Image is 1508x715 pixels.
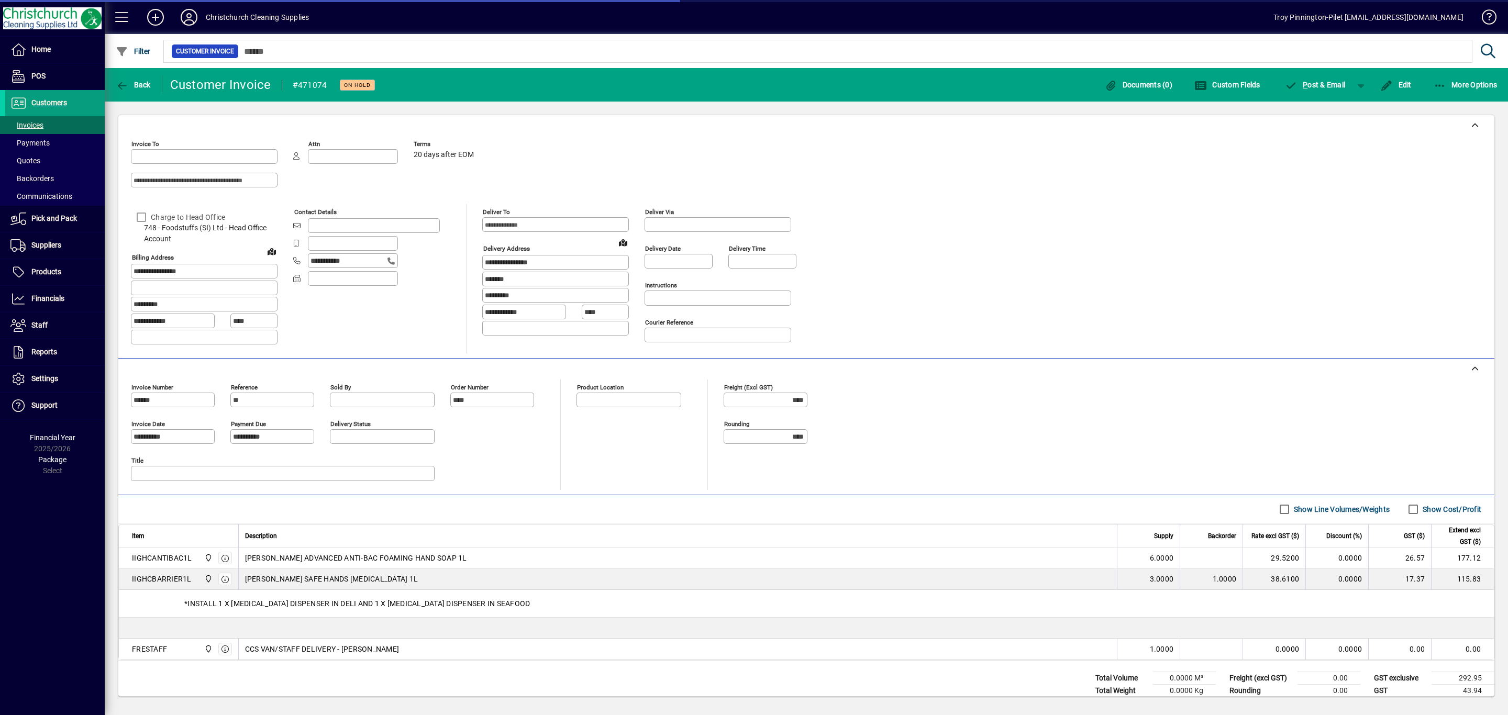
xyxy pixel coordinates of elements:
td: 0.00 [1431,639,1494,660]
div: Troy Pinnington-Pilet [EMAIL_ADDRESS][DOMAIN_NAME] [1273,9,1463,26]
div: #471074 [293,77,327,94]
span: On hold [344,82,371,88]
span: POS [31,72,46,80]
a: Invoices [5,116,105,134]
span: Edit [1380,81,1412,89]
a: Settings [5,366,105,392]
td: 177.12 [1431,548,1494,569]
div: 0.0000 [1249,644,1299,654]
span: Description [245,530,277,542]
button: Back [113,75,153,94]
mat-label: Deliver To [483,208,510,216]
span: Invoices [10,121,43,129]
span: Staff [31,321,48,329]
td: 26.57 [1368,548,1431,569]
td: 0.00 [1298,672,1360,684]
td: 115.83 [1431,569,1494,590]
a: Communications [5,187,105,205]
span: 748 - Foodstuffs (SI) Ltd - Head Office Account [131,222,278,244]
mat-label: Rounding [724,420,749,427]
span: Extend excl GST ($) [1438,524,1481,548]
span: GST ($) [1404,530,1425,542]
span: Settings [31,374,58,383]
td: 17.37 [1368,569,1431,590]
span: Communications [10,192,72,200]
td: 43.94 [1432,684,1494,697]
td: 0.0000 Kg [1153,684,1216,697]
span: 3.0000 [1150,574,1174,584]
td: Total Weight [1090,684,1153,697]
mat-label: Order number [451,383,489,390]
mat-label: Invoice date [131,420,165,427]
mat-label: Invoice To [131,140,159,148]
span: Christchurch Cleaning Supplies Ltd [202,552,214,564]
a: View on map [615,234,631,251]
span: Payments [10,139,50,147]
mat-label: Attn [308,140,320,148]
span: Christchurch Cleaning Supplies Ltd [202,573,214,585]
td: GST [1369,684,1432,697]
span: Financial Year [30,433,75,442]
mat-label: Delivery date [645,245,681,252]
app-page-header-button: Back [105,75,162,94]
span: 1.0000 [1150,644,1174,654]
a: Payments [5,134,105,152]
span: Customers [31,98,67,107]
span: Home [31,45,51,53]
a: Quotes [5,152,105,170]
mat-label: Instructions [645,282,677,289]
span: Pick and Pack [31,214,77,222]
button: Documents (0) [1102,75,1175,94]
button: Edit [1378,75,1414,94]
td: 0.0000 M³ [1153,672,1216,684]
a: Reports [5,339,105,365]
mat-label: Product location [577,383,624,390]
span: Backorders [10,174,54,183]
span: Custom Fields [1194,81,1260,89]
span: More Options [1434,81,1498,89]
td: Total Volume [1090,672,1153,684]
button: Post & Email [1280,75,1351,94]
span: 6.0000 [1150,553,1174,563]
button: Filter [113,42,153,61]
span: Item [132,530,145,542]
div: *INSTALL 1 X [MEDICAL_DATA] DISPENSER IN DELI AND 1 X [MEDICAL_DATA] DISPENSER IN SEAFOOD [119,590,1494,617]
mat-label: Delivery status [330,420,371,427]
td: GST exclusive [1369,672,1432,684]
div: Customer Invoice [170,76,271,93]
div: FRESTAFF [132,644,167,654]
a: Support [5,393,105,419]
span: Support [31,401,58,409]
span: P [1303,81,1307,89]
div: 29.5200 [1249,553,1299,563]
span: CCS VAN/STAFF DELIVERY - [PERSON_NAME] [245,644,400,654]
td: Freight (excl GST) [1224,672,1298,684]
button: More Options [1431,75,1500,94]
span: Documents (0) [1104,81,1172,89]
div: IIGHCBARRIER1L [132,574,192,584]
span: Supply [1154,530,1173,542]
button: Custom Fields [1192,75,1263,94]
mat-label: Payment due [231,420,266,427]
a: Financials [5,286,105,312]
span: Rate excl GST ($) [1251,530,1299,542]
label: Show Line Volumes/Weights [1292,504,1390,515]
a: Products [5,259,105,285]
span: Reports [31,348,57,356]
span: Christchurch Cleaning Supplies Ltd [202,643,214,655]
td: Rounding [1224,684,1298,697]
span: 1.0000 [1213,574,1237,584]
mat-label: Delivery time [729,245,766,252]
div: 38.6100 [1249,574,1299,584]
td: 292.95 [1432,672,1494,684]
td: 0.0000 [1305,548,1368,569]
mat-label: Freight (excl GST) [724,383,773,390]
span: Financials [31,294,64,303]
div: Christchurch Cleaning Supplies [206,9,309,26]
span: Filter [116,47,151,55]
span: ost & Email [1285,81,1346,89]
span: Back [116,81,151,89]
span: Package [38,455,66,464]
span: Suppliers [31,241,61,249]
a: Suppliers [5,232,105,259]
